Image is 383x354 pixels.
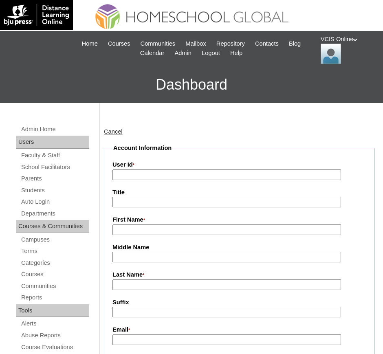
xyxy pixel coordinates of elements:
span: Calendar [140,48,164,58]
a: Admin [170,48,196,58]
div: VCIS Online [321,35,375,64]
h3: Dashboard [4,66,379,103]
a: Auto Login [20,197,89,207]
span: Repository [216,39,245,48]
a: Faculty & Staff [20,150,89,161]
label: Middle Name [112,243,366,252]
label: Suffix [112,298,366,307]
a: Blog [285,39,305,48]
a: Contacts [251,39,283,48]
legend: Account Information [112,144,172,152]
a: Admin Home [20,124,89,134]
div: Courses & Communities [16,220,89,233]
span: Blog [289,39,301,48]
a: Alerts [20,319,89,329]
a: Logout [198,48,224,58]
img: logo-white.png [4,4,69,26]
a: Parents [20,174,89,184]
a: Courses [20,269,89,279]
a: Students [20,185,89,196]
a: Abuse Reports [20,330,89,341]
label: Email [112,325,366,334]
a: Communities [136,39,180,48]
label: Title [112,188,366,197]
a: Categories [20,258,89,268]
a: Campuses [20,235,89,245]
span: Mailbox [185,39,206,48]
a: Repository [212,39,249,48]
div: Users [16,136,89,149]
span: Communities [141,39,176,48]
span: Help [230,48,242,58]
a: Terms [20,246,89,256]
label: User Id [112,161,366,169]
span: Home [82,39,98,48]
span: Logout [202,48,220,58]
a: Communities [20,281,89,291]
a: Departments [20,209,89,219]
span: Contacts [255,39,279,48]
div: Tools [16,304,89,317]
a: Calendar [136,48,168,58]
a: Help [226,48,247,58]
label: First Name [112,215,366,224]
span: Admin [174,48,191,58]
a: Courses [104,39,134,48]
a: Home [78,39,102,48]
a: Reports [20,292,89,303]
img: VCIS Online Admin [321,44,341,64]
a: Course Evaluations [20,342,89,352]
a: Cancel [104,128,123,135]
label: Last Name [112,270,366,279]
a: School Facilitators [20,162,89,172]
span: Courses [108,39,130,48]
a: Mailbox [181,39,210,48]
